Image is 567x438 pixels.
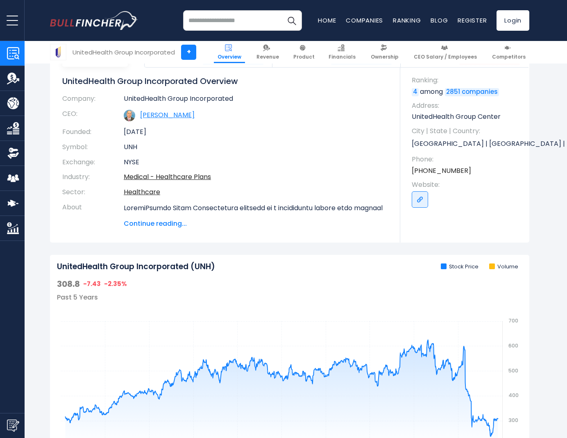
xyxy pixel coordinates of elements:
span: Address: [412,101,521,110]
th: Symbol: [62,140,124,155]
span: Past 5 Years [57,293,98,302]
p: LoremiPsumdo Sitam Consectetura elitsedd ei t incididuntu labore etdo magnaal en adm Veniam Quisn... [124,203,388,429]
img: UNH logo [50,44,66,60]
a: Companies [346,16,383,25]
span: Competitors [492,54,526,60]
li: Stock Price [441,263,479,270]
span: Overview [218,54,241,60]
a: + [181,45,196,60]
p: UnitedHealth Group Center [412,112,521,121]
a: Overview [214,41,245,64]
a: ceo [140,110,195,120]
span: Revenue [256,54,279,60]
td: UNH [124,140,388,155]
img: bullfincher logo [50,11,138,30]
a: 2851 companies [445,88,499,96]
td: NYSE [124,155,388,170]
a: Medical - Healthcare Plans [124,172,211,182]
td: UnitedHealth Group Incorporated [124,95,388,107]
text: 400 [508,392,519,399]
h1: UnitedHealth Group Incorporated Overview [62,76,388,86]
a: CEO Salary / Employees [410,41,481,64]
span: Phone: [412,155,521,164]
th: Sector: [62,185,124,200]
span: -2.35% [104,280,127,288]
a: Home [318,16,336,25]
a: Login [497,10,529,31]
a: Blog [431,16,448,25]
th: Company: [62,95,124,107]
a: Go to homepage [50,11,138,30]
a: Ranking [393,16,421,25]
span: City | State | Country: [412,127,521,136]
td: [DATE] [124,125,388,140]
span: Ownership [371,54,399,60]
a: Go to link [412,191,428,208]
th: Exchange: [62,155,124,170]
text: 600 [508,342,518,349]
text: 500 [508,367,518,374]
th: Founded: [62,125,124,140]
p: [GEOGRAPHIC_DATA] | [GEOGRAPHIC_DATA] | US [412,138,521,150]
a: Ownership [367,41,402,64]
p: among [412,87,521,96]
img: stephen-j-hemsley.jpg [124,110,135,121]
button: Search [281,10,302,31]
a: Revenue [253,41,283,64]
a: Healthcare [124,187,160,197]
a: [PHONE_NUMBER] [412,166,471,175]
span: -7.43 [83,280,101,288]
div: UnitedHealth Group Incorporated [73,48,175,57]
th: Industry: [62,170,124,185]
text: 700 [508,317,518,324]
text: 300 [508,417,518,424]
span: Website: [412,180,521,189]
th: CEO: [62,107,124,125]
th: About [62,200,124,229]
span: 308.8 [57,279,80,289]
h2: UnitedHealth Group Incorporated (UNH) [57,262,215,272]
span: Financials [329,54,356,60]
li: Volume [489,263,518,270]
span: CEO Salary / Employees [414,54,477,60]
span: Ranking: [412,76,521,85]
a: Financials [325,41,359,64]
a: Register [458,16,487,25]
img: Ownership [7,147,19,159]
span: Product [293,54,315,60]
a: Competitors [488,41,529,64]
a: 4 [412,88,419,96]
a: Product [290,41,318,64]
span: Continue reading... [124,219,388,229]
